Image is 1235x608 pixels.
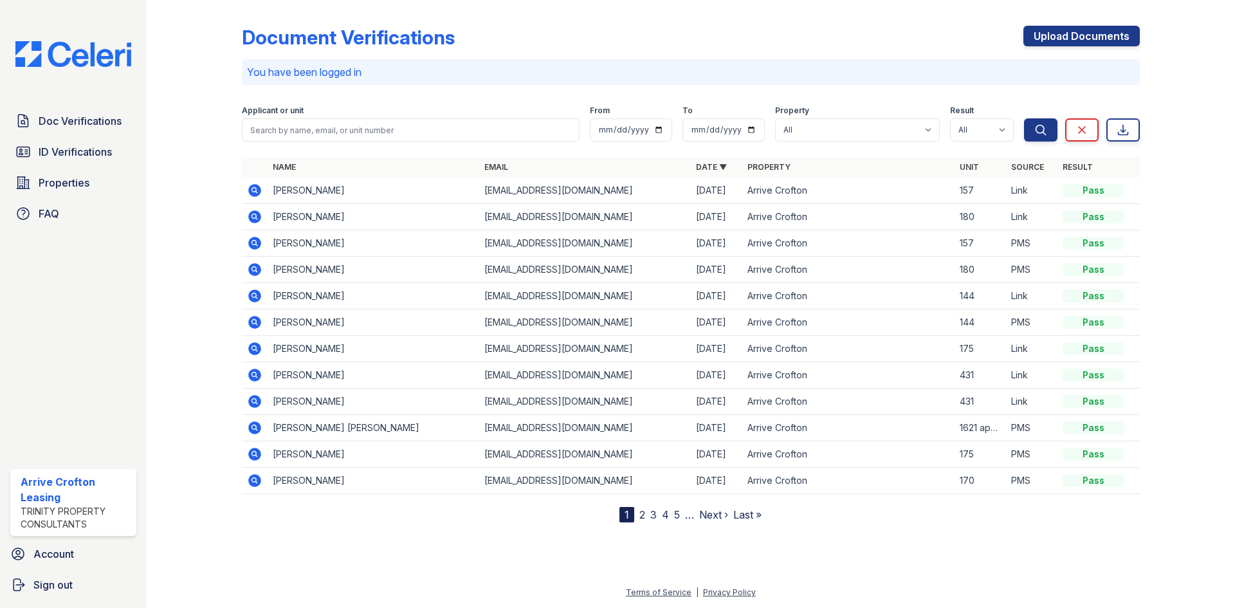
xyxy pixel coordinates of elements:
[1063,237,1124,250] div: Pass
[742,362,954,389] td: Arrive Crofton
[479,283,691,309] td: [EMAIL_ADDRESS][DOMAIN_NAME]
[33,546,74,562] span: Account
[1063,290,1124,302] div: Pass
[955,441,1006,468] td: 175
[1006,257,1057,283] td: PMS
[1063,316,1124,329] div: Pass
[955,468,1006,494] td: 170
[268,336,479,362] td: [PERSON_NAME]
[268,362,479,389] td: [PERSON_NAME]
[5,572,142,598] a: Sign out
[1011,162,1044,172] a: Source
[742,283,954,309] td: Arrive Crofton
[268,389,479,415] td: [PERSON_NAME]
[691,362,742,389] td: [DATE]
[682,106,693,116] label: To
[242,106,304,116] label: Applicant or unit
[1006,309,1057,336] td: PMS
[1006,415,1057,441] td: PMS
[685,507,694,522] span: …
[479,468,691,494] td: [EMAIL_ADDRESS][DOMAIN_NAME]
[691,257,742,283] td: [DATE]
[619,507,634,522] div: 1
[691,441,742,468] td: [DATE]
[955,309,1006,336] td: 144
[273,162,296,172] a: Name
[5,41,142,67] img: CE_Logo_Blue-a8612792a0a2168367f1c8372b55b34899dd931a85d93a1a3d3e32e68fde9ad4.png
[268,309,479,336] td: [PERSON_NAME]
[21,474,131,505] div: Arrive Crofton Leasing
[479,389,691,415] td: [EMAIL_ADDRESS][DOMAIN_NAME]
[733,508,762,521] a: Last »
[479,309,691,336] td: [EMAIL_ADDRESS][DOMAIN_NAME]
[691,230,742,257] td: [DATE]
[955,362,1006,389] td: 431
[955,415,1006,441] td: 1621 apart. 170
[10,170,136,196] a: Properties
[639,508,645,521] a: 2
[691,468,742,494] td: [DATE]
[479,336,691,362] td: [EMAIL_ADDRESS][DOMAIN_NAME]
[696,587,699,597] div: |
[691,415,742,441] td: [DATE]
[955,230,1006,257] td: 157
[1006,468,1057,494] td: PMS
[1006,230,1057,257] td: PMS
[691,389,742,415] td: [DATE]
[479,415,691,441] td: [EMAIL_ADDRESS][DOMAIN_NAME]
[33,577,73,593] span: Sign out
[662,508,669,521] a: 4
[10,108,136,134] a: Doc Verifications
[247,64,1135,80] p: You have been logged in
[955,389,1006,415] td: 431
[268,468,479,494] td: [PERSON_NAME]
[484,162,508,172] a: Email
[268,441,479,468] td: [PERSON_NAME]
[775,106,809,116] label: Property
[479,441,691,468] td: [EMAIL_ADDRESS][DOMAIN_NAME]
[955,178,1006,204] td: 157
[742,309,954,336] td: Arrive Crofton
[742,230,954,257] td: Arrive Crofton
[1023,26,1140,46] a: Upload Documents
[268,283,479,309] td: [PERSON_NAME]
[1063,395,1124,408] div: Pass
[479,204,691,230] td: [EMAIL_ADDRESS][DOMAIN_NAME]
[955,336,1006,362] td: 175
[1006,204,1057,230] td: Link
[1006,336,1057,362] td: Link
[479,230,691,257] td: [EMAIL_ADDRESS][DOMAIN_NAME]
[742,257,954,283] td: Arrive Crofton
[691,309,742,336] td: [DATE]
[5,541,142,567] a: Account
[674,508,680,521] a: 5
[10,139,136,165] a: ID Verifications
[1006,362,1057,389] td: Link
[1063,421,1124,434] div: Pass
[1063,210,1124,223] div: Pass
[39,144,112,160] span: ID Verifications
[742,204,954,230] td: Arrive Crofton
[1063,342,1124,355] div: Pass
[1063,369,1124,382] div: Pass
[479,257,691,283] td: [EMAIL_ADDRESS][DOMAIN_NAME]
[747,162,791,172] a: Property
[1063,184,1124,197] div: Pass
[268,204,479,230] td: [PERSON_NAME]
[691,204,742,230] td: [DATE]
[479,178,691,204] td: [EMAIL_ADDRESS][DOMAIN_NAME]
[955,204,1006,230] td: 180
[691,178,742,204] td: [DATE]
[955,283,1006,309] td: 144
[268,230,479,257] td: [PERSON_NAME]
[1006,283,1057,309] td: Link
[268,178,479,204] td: [PERSON_NAME]
[10,201,136,226] a: FAQ
[742,336,954,362] td: Arrive Crofton
[242,118,580,142] input: Search by name, email, or unit number
[1006,389,1057,415] td: Link
[268,415,479,441] td: [PERSON_NAME] [PERSON_NAME]
[1063,162,1093,172] a: Result
[955,257,1006,283] td: 180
